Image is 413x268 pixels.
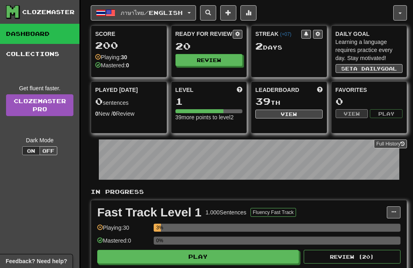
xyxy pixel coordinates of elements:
[255,96,271,107] span: 39
[6,257,67,265] span: Open feedback widget
[95,96,163,107] div: sentences
[255,40,263,52] span: 2
[156,224,161,232] div: 3%
[175,86,194,94] span: Level
[40,146,57,155] button: Off
[22,8,75,16] div: Clozemaster
[280,31,291,37] a: (+07)
[95,61,129,69] div: Mastered:
[97,250,299,264] button: Play
[95,53,127,61] div: Playing:
[95,110,163,118] div: New / Review
[95,86,138,94] span: Played [DATE]
[95,96,103,107] span: 0
[317,86,323,94] span: This week in points, UTC
[255,96,323,107] div: th
[91,5,196,21] button: ภาษาไทย/English
[121,54,127,60] strong: 30
[304,250,400,264] button: Review (20)
[6,84,73,92] div: Get fluent faster.
[97,237,150,250] div: Mastered: 0
[95,40,163,50] div: 200
[97,206,202,218] div: Fast Track Level 1
[255,110,323,118] button: View
[240,5,257,21] button: More stats
[255,86,299,94] span: Leaderboard
[175,41,243,51] div: 20
[220,5,236,21] button: Add sentence to collection
[336,64,403,73] button: Seta dailygoal
[175,30,233,38] div: Ready for Review
[370,109,403,118] button: Play
[175,54,243,66] button: Review
[336,30,403,38] div: Daily Goal
[91,188,407,196] p: In Progress
[95,30,163,38] div: Score
[206,208,246,216] div: 1.000 Sentences
[250,208,296,217] button: Fluency Fast Track
[336,96,403,106] div: 0
[353,66,381,71] span: a daily
[22,146,40,155] button: On
[113,110,116,117] strong: 0
[121,9,183,16] span: ภาษาไทย / English
[255,30,301,38] div: Streak
[97,224,150,237] div: Playing: 30
[336,38,403,62] div: Learning a language requires practice every day. Stay motivated!
[126,62,129,69] strong: 0
[237,86,242,94] span: Score more points to level up
[200,5,216,21] button: Search sentences
[175,113,243,121] div: 39 more points to level 2
[6,94,73,116] a: ClozemasterPro
[6,136,73,144] div: Dark Mode
[255,41,323,52] div: Day s
[175,96,243,106] div: 1
[336,86,403,94] div: Favorites
[336,109,368,118] button: View
[374,139,407,148] button: Full History
[95,110,98,117] strong: 0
